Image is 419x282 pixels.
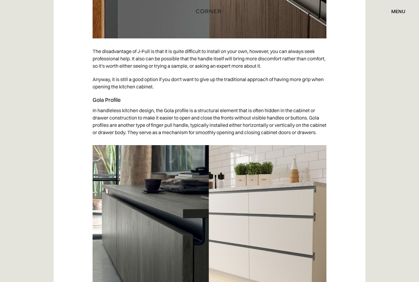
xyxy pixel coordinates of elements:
[93,96,326,104] h4: Gola Profile
[93,45,326,73] p: The disadvantage of J-Pull is that it is quite difficult to install on your own, however, you can...
[188,7,231,15] a: home
[93,73,326,93] p: Anyway, it is still a good option if you don't want to give up the traditional approach of having...
[391,9,405,14] div: menu
[385,6,405,16] div: menu
[93,104,326,139] p: In handleless kitchen design, the Gola profile is a structural element that is often hidden in th...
